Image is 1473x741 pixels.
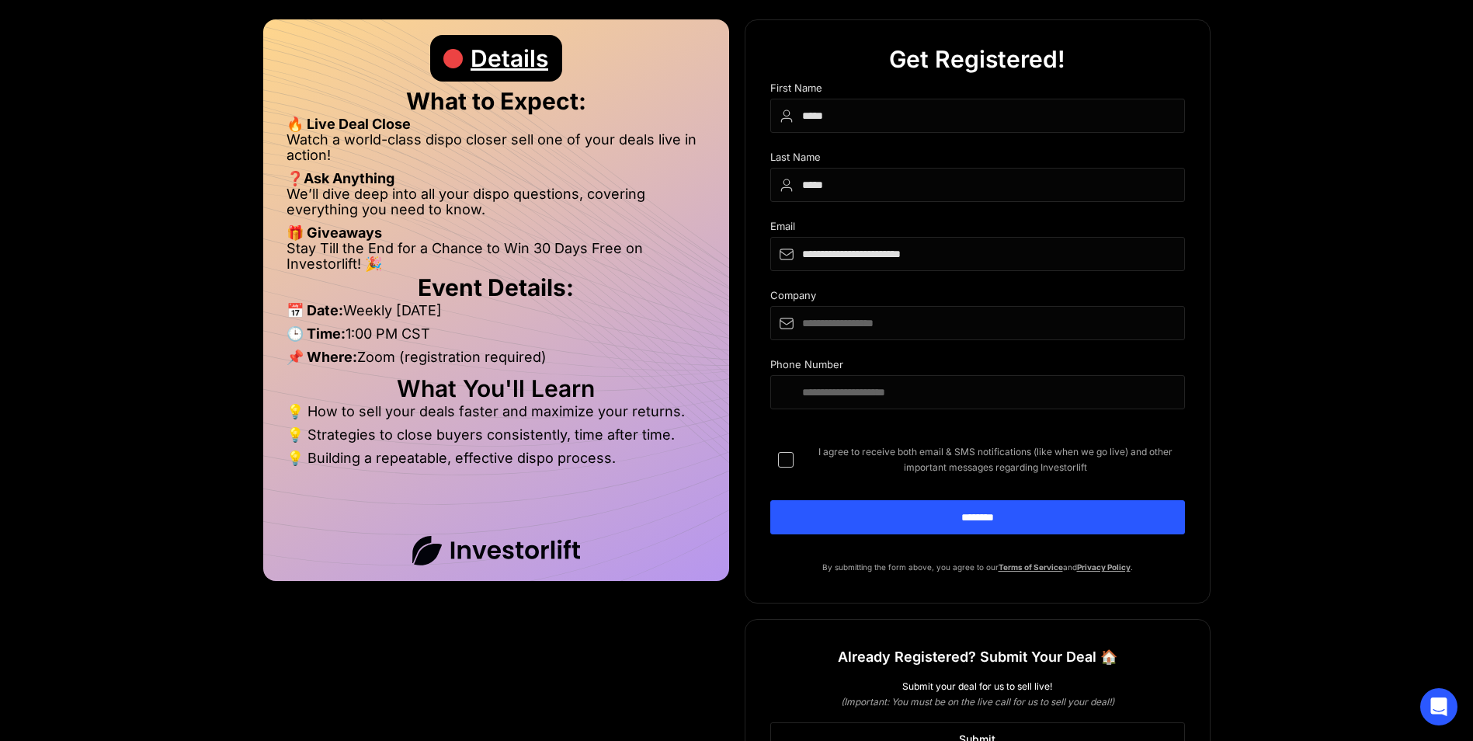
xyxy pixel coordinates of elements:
strong: 📌 Where: [287,349,357,365]
span: I agree to receive both email & SMS notifications (like when we go live) and other important mess... [806,444,1185,475]
div: Email [770,221,1185,237]
li: 💡 Strategies to close buyers consistently, time after time. [287,427,706,451]
div: Details [471,35,548,82]
strong: 📅 Date: [287,302,343,318]
em: (Important: You must be on the live call for us to sell your deal!) [841,696,1114,708]
strong: 🔥 Live Deal Close [287,116,411,132]
a: Privacy Policy [1077,562,1131,572]
strong: 🎁 Giveaways [287,224,382,241]
div: Phone Number [770,359,1185,375]
h1: Already Registered? Submit Your Deal 🏠 [838,643,1117,671]
form: DIspo Day Main Form [770,82,1185,559]
li: Stay Till the End for a Chance to Win 30 Days Free on Investorlift! 🎉 [287,241,706,272]
li: Zoom (registration required) [287,350,706,373]
div: Last Name [770,151,1185,168]
li: 💡 How to sell your deals faster and maximize your returns. [287,404,706,427]
div: Open Intercom Messenger [1420,688,1457,725]
strong: 🕒 Time: [287,325,346,342]
li: We’ll dive deep into all your dispo questions, covering everything you need to know. [287,186,706,225]
li: 1:00 PM CST [287,326,706,350]
strong: Event Details: [418,273,574,301]
li: 💡 Building a repeatable, effective dispo process. [287,451,706,466]
div: First Name [770,82,1185,99]
div: Company [770,290,1185,306]
div: Get Registered! [889,36,1065,82]
h2: What You'll Learn [287,381,706,396]
div: Submit your deal for us to sell live! [770,679,1185,694]
strong: ❓Ask Anything [287,170,394,186]
strong: What to Expect: [406,87,586,115]
li: Weekly [DATE] [287,303,706,326]
a: Terms of Service [999,562,1063,572]
li: Watch a world-class dispo closer sell one of your deals live in action! [287,132,706,171]
p: By submitting the form above, you agree to our and . [770,559,1185,575]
